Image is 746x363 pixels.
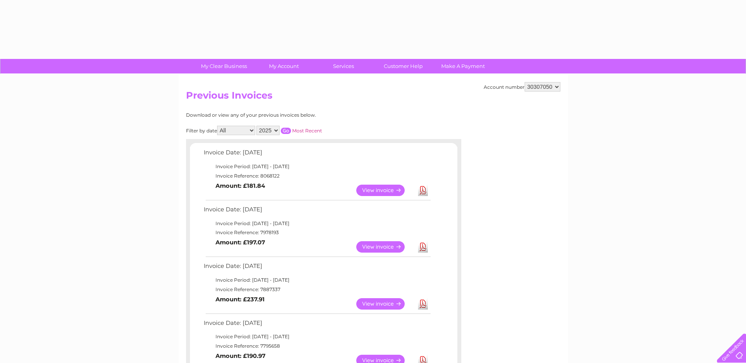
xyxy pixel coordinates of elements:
[202,147,432,162] td: Invoice Date: [DATE]
[418,298,428,310] a: Download
[202,204,432,219] td: Invoice Date: [DATE]
[202,332,432,341] td: Invoice Period: [DATE] - [DATE]
[418,185,428,196] a: Download
[292,128,322,134] a: Most Recent
[356,185,414,196] a: View
[202,285,432,294] td: Invoice Reference: 7887337
[216,296,265,303] b: Amount: £237.91
[202,162,432,171] td: Invoice Period: [DATE] - [DATE]
[202,171,432,181] td: Invoice Reference: 8068122
[356,298,414,310] a: View
[311,59,376,73] a: Services
[484,82,560,92] div: Account number
[202,261,432,275] td: Invoice Date: [DATE]
[186,112,392,118] div: Download or view any of your previous invoices below.
[356,241,414,253] a: View
[202,219,432,228] td: Invoice Period: [DATE] - [DATE]
[192,59,256,73] a: My Clear Business
[202,275,432,285] td: Invoice Period: [DATE] - [DATE]
[186,90,560,105] h2: Previous Invoices
[216,182,265,189] b: Amount: £181.84
[251,59,316,73] a: My Account
[202,228,432,237] td: Invoice Reference: 7978193
[202,341,432,351] td: Invoice Reference: 7795658
[371,59,436,73] a: Customer Help
[418,241,428,253] a: Download
[216,239,265,246] b: Amount: £197.07
[202,318,432,332] td: Invoice Date: [DATE]
[216,352,265,359] b: Amount: £190.97
[431,59,495,73] a: Make A Payment
[186,126,392,135] div: Filter by date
